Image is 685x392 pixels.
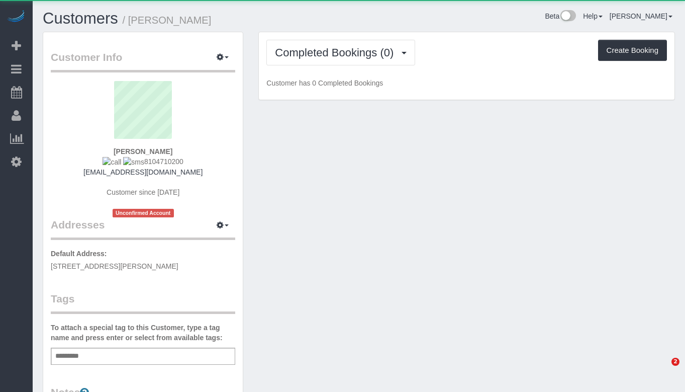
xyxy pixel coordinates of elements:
img: New interface [559,10,576,23]
strong: [PERSON_NAME] [114,147,172,155]
a: Help [583,12,603,20]
legend: Tags [51,291,235,314]
legend: Customer Info [51,50,235,72]
img: call [103,157,121,167]
iframe: Intercom live chat [651,358,675,382]
a: [EMAIL_ADDRESS][DOMAIN_NAME] [83,168,203,176]
label: Default Address: [51,249,107,259]
span: Customer since [DATE] [107,188,179,196]
span: Completed Bookings (0) [275,46,399,59]
button: Create Booking [598,40,667,61]
button: Completed Bookings (0) [266,40,415,65]
span: 8104710200 [103,158,183,166]
a: Beta [545,12,576,20]
a: Customers [43,10,118,27]
small: / [PERSON_NAME] [123,15,212,26]
p: Customer has 0 Completed Bookings [266,78,667,88]
img: Automaid Logo [6,10,26,24]
span: 2 [671,358,679,366]
a: [PERSON_NAME] [610,12,672,20]
img: sms [123,157,144,167]
label: To attach a special tag to this Customer, type a tag name and press enter or select from availabl... [51,323,235,343]
span: [STREET_ADDRESS][PERSON_NAME] [51,262,178,270]
span: Unconfirmed Account [113,209,174,217]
